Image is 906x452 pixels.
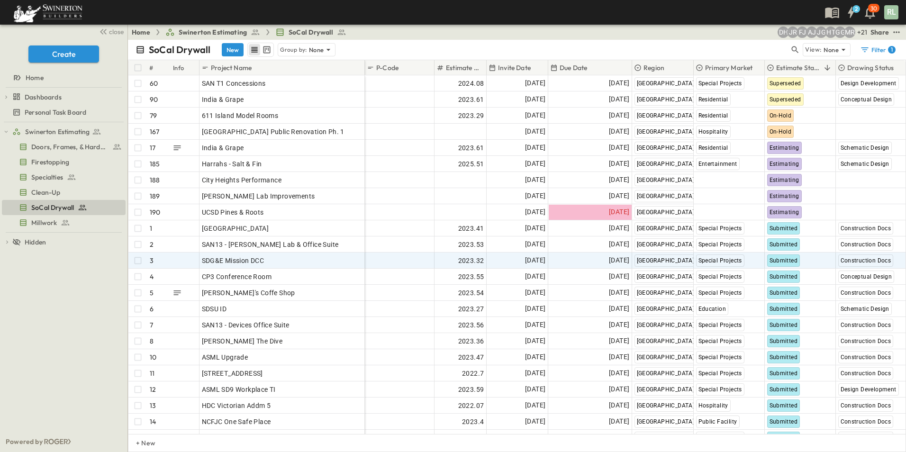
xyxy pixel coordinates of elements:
p: 11 [150,369,154,378]
span: [DATE] [609,239,629,250]
span: [DATE] [609,303,629,314]
p: 8 [150,336,154,346]
p: 12 [150,385,156,394]
button: row view [249,44,260,55]
span: [GEOGRAPHIC_DATA] [637,96,695,103]
span: [DATE] [609,78,629,89]
span: Estimating [770,193,799,199]
div: Gerrad Gerber (gerrad.gerber@swinerton.com) [834,27,846,38]
span: [STREET_ADDRESS] [202,369,263,378]
span: [GEOGRAPHIC_DATA] [637,418,695,425]
span: [GEOGRAPHIC_DATA] [637,128,695,135]
div: Clean-Uptest [2,185,126,200]
a: Dashboards [12,90,124,104]
span: Personal Task Board [25,108,86,117]
span: Firestopping [31,157,69,167]
span: [DATE] [525,174,545,185]
span: ASML Upgrade [202,353,248,362]
span: Hospitality [698,128,728,135]
span: Estimating [770,145,799,151]
span: Submitted [770,386,798,393]
span: Residential [698,145,728,151]
p: + 21 [857,27,867,37]
span: Swinerton Estimating [25,127,90,136]
span: [GEOGRAPHIC_DATA] [637,370,695,377]
span: [GEOGRAPHIC_DATA] [637,193,695,199]
span: [GEOGRAPHIC_DATA] [637,273,695,280]
span: SAN13 - [PERSON_NAME] Lab & Office Suite [202,240,339,249]
span: Dashboards [25,92,62,102]
span: Millwork [31,218,57,227]
span: Special Projects [698,354,742,361]
span: Special Projects [698,225,742,232]
span: [GEOGRAPHIC_DATA] [637,306,695,312]
span: [GEOGRAPHIC_DATA] [637,386,695,393]
h6: 1 [891,46,893,54]
span: 2023.61 [458,95,484,104]
span: Design Development [841,386,897,393]
span: [DATE] [525,207,545,217]
span: [DATE] [609,352,629,362]
p: 7 [150,320,153,330]
p: Primary Market [705,63,752,72]
span: 2023.34 [458,433,484,443]
div: Swinerton Estimatingtest [2,124,126,139]
span: NCFJC One Safe Place [202,417,271,426]
span: [GEOGRAPHIC_DATA] [637,257,695,264]
span: [DATE] [525,223,545,234]
span: Conceptual Design [841,273,892,280]
span: SAN13 - Devices Office Suite [202,320,290,330]
div: Info [173,54,184,81]
p: Invite Date [498,63,531,72]
span: [DATE] [525,110,545,121]
span: Special Projects [698,338,742,344]
span: [DATE] [609,158,629,169]
p: 90 [150,95,158,104]
span: [DATE] [609,287,629,298]
span: Schematic Design [841,145,889,151]
span: Submitted [770,370,798,377]
span: [DATE] [525,126,545,137]
span: Education [698,306,726,312]
button: test [891,27,902,38]
span: [DATE] [525,271,545,282]
p: Drawing Status [847,63,894,72]
div: Firestoppingtest [2,154,126,170]
span: [GEOGRAPHIC_DATA] [637,241,695,248]
span: Special Projects [698,322,742,328]
span: [DATE] [525,255,545,266]
p: 10 [150,353,156,362]
span: [DATE] [525,352,545,362]
span: [GEOGRAPHIC_DATA] [637,145,695,151]
span: [DATE] [609,142,629,153]
span: 2023.29 [458,111,484,120]
span: Construction Docs [841,241,891,248]
p: SoCal Drywall [149,43,210,56]
span: 2023.59 [458,385,484,394]
span: City Heights Performance [202,175,282,185]
span: 2023.54 [458,288,484,298]
span: Special Projects [698,273,742,280]
span: [GEOGRAPHIC_DATA] [202,224,269,233]
span: 2023.56 [458,320,484,330]
a: SoCal Drywall [2,201,124,214]
span: [DATE] [525,239,545,250]
span: 2025.51 [458,159,484,169]
span: 2023.47 [458,353,484,362]
span: Special Projects [698,80,742,87]
a: Swinerton Estimating [165,27,260,37]
a: Specialties [2,171,124,184]
span: [DATE] [525,78,545,89]
span: Submitted [770,338,798,344]
span: Harrahs - Salt & Fin [202,159,262,169]
div: # [149,54,153,81]
span: [DATE] [609,416,629,427]
span: Construction Docs [841,370,891,377]
span: Residential [698,96,728,103]
span: 2023.53 [458,240,484,249]
div: Doors, Frames, & Hardwaretest [2,139,126,154]
p: None [824,45,839,54]
span: [DATE] [609,190,629,201]
p: 15 [150,433,156,443]
span: Submitted [770,322,798,328]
